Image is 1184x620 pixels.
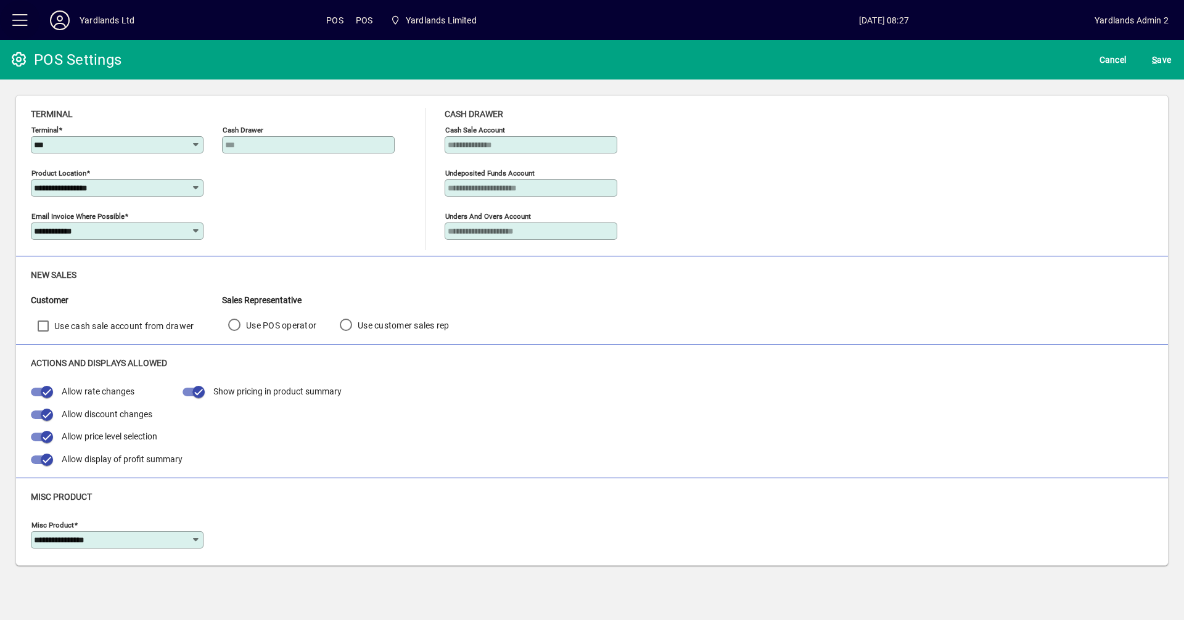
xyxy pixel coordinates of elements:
span: ave [1152,50,1171,70]
span: Yardlands Limited [385,9,481,31]
span: Allow display of profit summary [62,454,183,464]
div: Yardlands Admin 2 [1095,10,1169,30]
mat-label: Cash sale account [445,126,505,134]
span: Show pricing in product summary [213,386,342,396]
button: Save [1149,49,1174,71]
span: Misc Product [31,492,92,502]
div: Customer [31,294,222,307]
mat-label: Email Invoice where possible [31,212,125,221]
div: POS Settings [9,50,121,70]
span: Allow price level selection [62,431,157,441]
mat-label: Terminal [31,126,59,134]
mat-label: Undeposited Funds Account [445,169,535,177]
span: Cash Drawer [445,109,503,119]
button: Profile [40,9,80,31]
span: S [1152,55,1157,65]
mat-label: Cash Drawer [223,126,263,134]
label: Use cash sale account from drawer [52,320,194,332]
div: Sales Representative [222,294,467,307]
span: Actions and Displays Allowed [31,358,167,368]
span: Allow rate changes [62,386,134,396]
span: POS [356,10,373,30]
span: [DATE] 08:27 [673,10,1095,30]
span: Cancel [1100,50,1127,70]
span: New Sales [31,270,76,280]
span: Terminal [31,109,73,119]
mat-label: Misc Product [31,521,74,529]
button: Cancel [1096,49,1130,71]
mat-label: Unders and Overs Account [445,212,531,221]
div: Yardlands Ltd [80,10,134,30]
label: Use customer sales rep [355,319,450,332]
label: Use POS operator [244,319,316,332]
span: POS [326,10,343,30]
span: Yardlands Limited [406,10,477,30]
span: Allow discount changes [62,409,152,419]
mat-label: Product location [31,169,86,177]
